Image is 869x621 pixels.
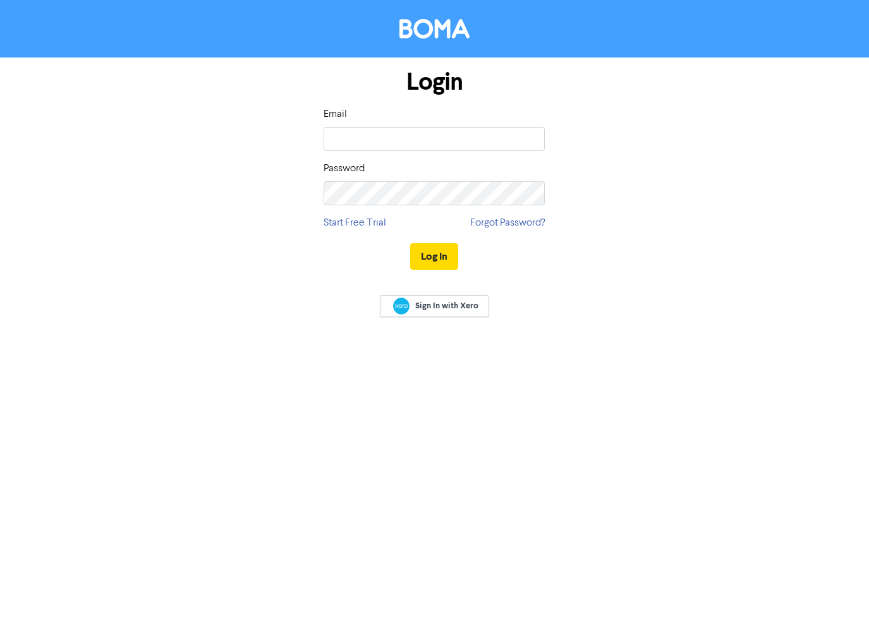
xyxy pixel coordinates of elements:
img: BOMA Logo [399,19,470,39]
button: Log In [410,243,458,270]
img: Xero logo [393,298,410,315]
a: Start Free Trial [324,215,386,231]
a: Sign In with Xero [380,295,489,317]
span: Sign In with Xero [415,300,478,311]
label: Email [324,107,347,122]
h1: Login [324,68,545,97]
a: Forgot Password? [470,215,545,231]
label: Password [324,161,365,176]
